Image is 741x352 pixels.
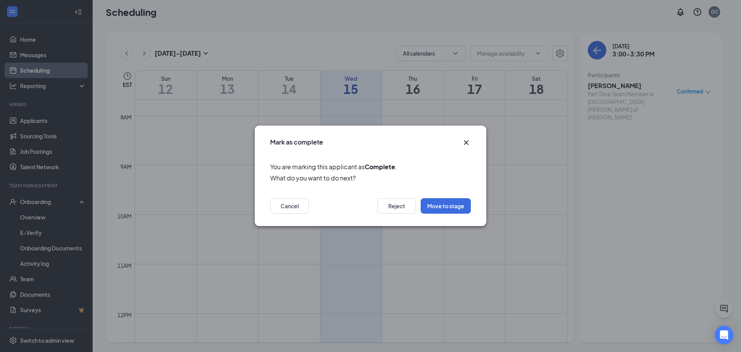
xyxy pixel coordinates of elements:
[462,138,471,147] svg: Cross
[365,163,395,171] b: Complete
[421,199,471,214] button: Move to stage
[270,199,309,214] button: Cancel
[270,173,471,183] span: What do you want to do next?
[462,138,471,147] button: Close
[270,138,323,146] h3: Mark as complete
[715,326,733,344] div: Open Intercom Messenger
[270,162,471,172] span: You are marking this applicant as .
[377,199,416,214] button: Reject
